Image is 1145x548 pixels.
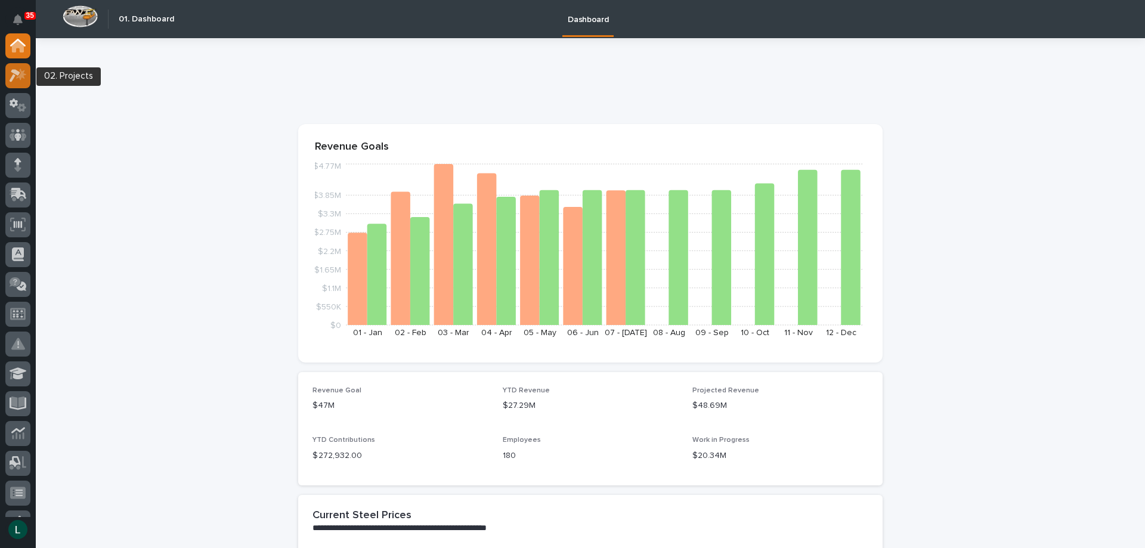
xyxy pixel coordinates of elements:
tspan: $2.75M [314,228,341,237]
tspan: $0 [330,321,341,330]
tspan: $3.85M [313,191,341,200]
tspan: $550K [316,302,341,311]
p: $48.69M [692,400,868,412]
p: $27.29M [503,400,679,412]
text: 02 - Feb [395,329,426,337]
text: 04 - Apr [481,329,512,337]
span: YTD Revenue [503,387,550,394]
text: 11 - Nov [784,329,813,337]
tspan: $2.2M [318,247,341,255]
span: Work in Progress [692,436,750,444]
text: 05 - May [524,329,556,337]
text: 12 - Dec [826,329,856,337]
h2: Current Steel Prices [312,509,411,522]
text: 09 - Sep [695,329,729,337]
p: Revenue Goals [315,141,866,154]
tspan: $4.77M [313,162,341,171]
tspan: $1.1M [322,284,341,292]
span: Employees [503,436,541,444]
tspan: $1.65M [314,265,341,274]
text: 07 - [DATE] [605,329,647,337]
button: Notifications [5,7,30,32]
tspan: $3.3M [318,210,341,218]
span: YTD Contributions [312,436,375,444]
img: Workspace Logo [63,5,98,27]
span: Projected Revenue [692,387,759,394]
text: 06 - Jun [567,329,599,337]
p: $20.34M [692,450,868,462]
p: 35 [26,11,34,20]
p: $ 272,932.00 [312,450,488,462]
p: $47M [312,400,488,412]
text: 10 - Oct [741,329,769,337]
p: 180 [503,450,679,462]
span: Revenue Goal [312,387,361,394]
div: Notifications35 [15,14,30,33]
text: 08 - Aug [653,329,685,337]
text: 01 - Jan [353,329,382,337]
button: users-avatar [5,517,30,542]
h2: 01. Dashboard [119,14,174,24]
text: 03 - Mar [438,329,469,337]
